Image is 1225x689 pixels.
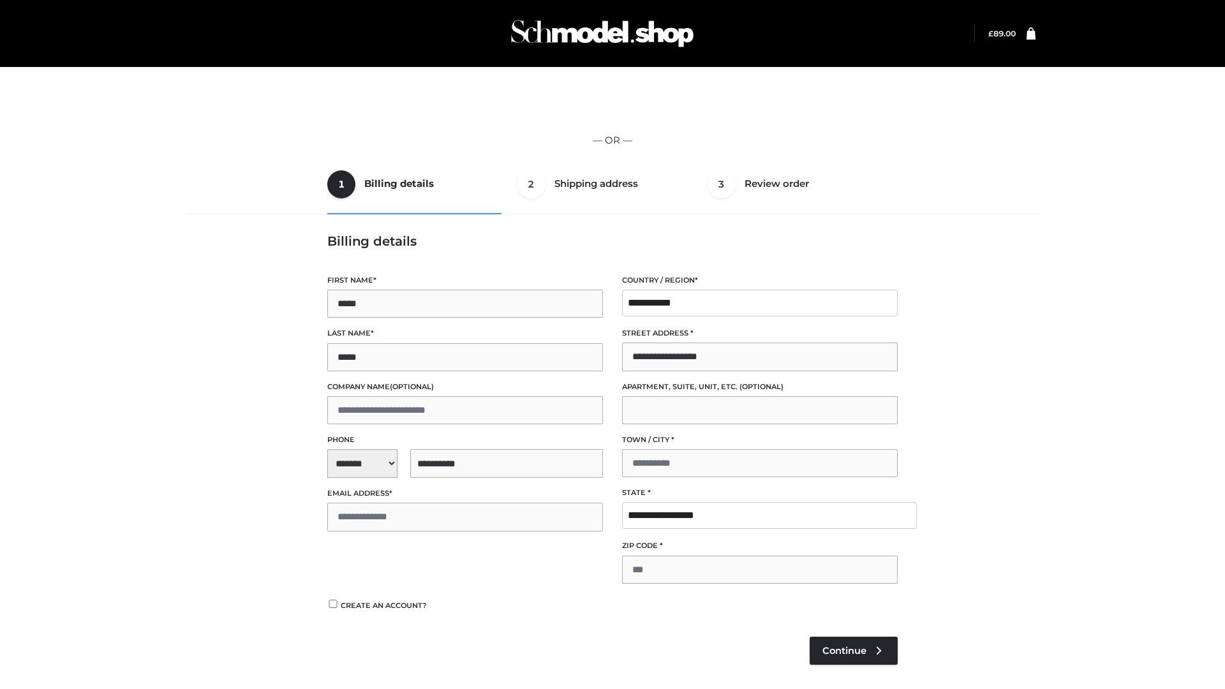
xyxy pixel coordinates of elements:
span: Continue [822,645,866,656]
a: £89.00 [988,29,1016,38]
span: £ [988,29,993,38]
label: Apartment, suite, unit, etc. [622,381,898,393]
label: Country / Region [622,274,898,286]
p: — OR — [189,132,1036,149]
span: Create an account? [341,601,427,610]
label: First name [327,274,603,286]
input: Create an account? [327,600,339,608]
img: Schmodel Admin 964 [507,8,698,59]
label: ZIP Code [622,540,898,552]
label: Email address [327,487,603,500]
label: Company name [327,381,603,393]
span: (optional) [739,382,783,391]
bdi: 89.00 [988,29,1016,38]
label: State [622,487,898,499]
iframe: Secure express checkout frame [187,84,1038,120]
label: Street address [622,327,898,339]
a: Continue [810,637,898,665]
span: (optional) [390,382,434,391]
h3: Billing details [327,233,898,249]
label: Phone [327,434,603,446]
label: Last name [327,327,603,339]
label: Town / City [622,434,898,446]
